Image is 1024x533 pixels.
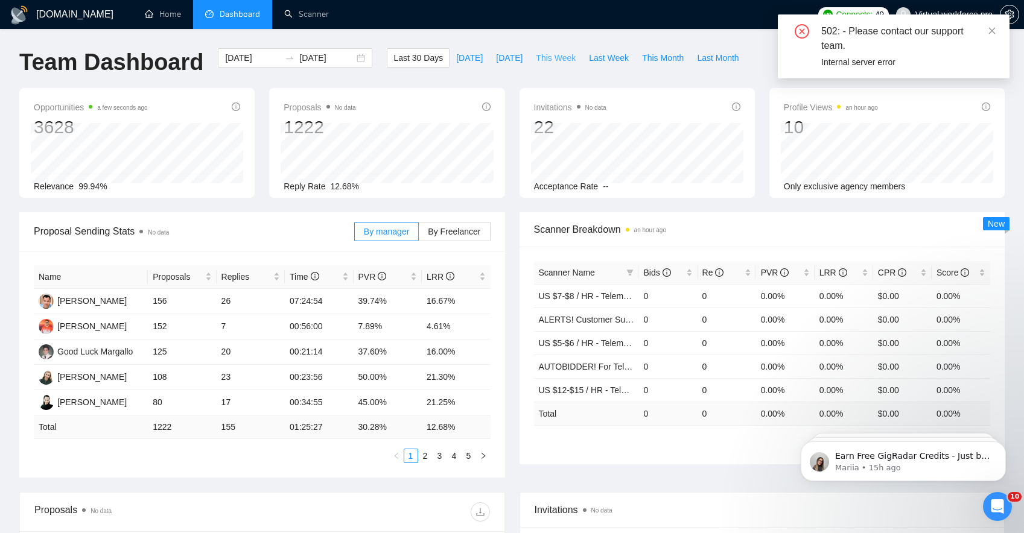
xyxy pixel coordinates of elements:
[1000,5,1019,24] button: setting
[638,307,697,331] td: 0
[39,344,54,359] img: GL
[756,307,815,331] td: 0.00%
[697,51,739,65] span: Last Month
[148,314,216,339] td: 152
[39,321,127,330] a: DE[PERSON_NAME]
[698,284,756,307] td: 0
[898,268,906,277] span: info-circle
[39,319,54,334] img: DE
[148,415,216,439] td: 1222
[534,402,639,425] td: Total
[422,289,491,314] td: 16.67%
[784,100,878,115] span: Profile Views
[393,51,443,65] span: Last 30 Days
[78,181,107,191] span: 99.94%
[756,378,815,402] td: 0.00%
[145,9,181,19] a: homeHome
[422,365,491,390] td: 21.30%
[19,48,203,77] h1: Team Dashboard
[422,415,491,439] td: 12.68 %
[285,53,294,63] span: to
[756,402,815,425] td: 0.00 %
[937,268,969,277] span: Score
[217,289,285,314] td: 26
[539,315,664,324] a: ALERTS! Customer Support USA
[932,355,990,378] td: 0.00%
[476,449,491,463] li: Next Page
[217,390,285,415] td: 17
[39,295,127,305] a: J[PERSON_NAME]
[299,51,354,65] input: End date
[482,102,491,111] span: info-circle
[783,416,1024,500] iframe: Intercom notifications message
[285,314,353,339] td: 00:56:00
[534,181,599,191] span: Acceptance Rate
[39,370,54,385] img: YB
[285,339,353,365] td: 00:21:14
[582,48,635,68] button: Last Week
[536,51,576,65] span: This Week
[34,181,74,191] span: Relevance
[815,378,873,402] td: 0.00%
[784,181,906,191] span: Only exclusive agency members
[428,227,480,236] span: By Freelancer
[378,272,386,280] span: info-circle
[354,365,422,390] td: 50.00%
[39,346,133,356] a: GLGood Luck Margallo
[364,227,409,236] span: By manager
[1000,10,1019,19] a: setting
[284,181,325,191] span: Reply Rate
[34,100,148,115] span: Opportunities
[756,284,815,307] td: 0.00%
[354,314,422,339] td: 7.89%
[638,402,697,425] td: 0
[823,10,833,19] img: upwork-logo.png
[57,396,127,409] div: [PERSON_NAME]
[354,289,422,314] td: 39.74%
[34,116,148,139] div: 3628
[534,100,606,115] span: Invitations
[624,263,636,282] span: filter
[635,48,690,68] button: This Month
[982,102,990,111] span: info-circle
[534,116,606,139] div: 22
[39,371,127,381] a: YB[PERSON_NAME]
[836,8,873,21] span: Connects:
[534,222,991,237] span: Scanner Breakdown
[983,492,1012,521] iframe: Intercom live chat
[591,507,612,514] span: No data
[148,265,216,289] th: Proposals
[815,307,873,331] td: 0.00%
[447,449,462,463] li: 4
[217,365,285,390] td: 23
[539,385,663,395] a: US $12-$15 / HR - Telemarketing
[815,331,873,355] td: 0.00%
[634,227,666,233] time: an hour ago
[285,415,353,439] td: 01:25:27
[471,502,490,522] button: download
[638,331,697,355] td: 0
[153,270,202,283] span: Proposals
[839,268,847,277] span: info-circle
[539,338,654,348] a: US $5-$6 / HR - Telemarketing
[589,51,629,65] span: Last Week
[539,268,595,277] span: Scanner Name
[225,51,280,65] input: Start date
[148,390,216,415] td: 80
[57,370,127,383] div: [PERSON_NAME]
[698,331,756,355] td: 0
[422,390,491,415] td: 21.25%
[284,116,355,139] div: 1222
[217,415,285,439] td: 155
[148,339,216,365] td: 125
[732,102,740,111] span: info-circle
[57,345,133,358] div: Good Luck Margallo
[471,507,489,517] span: download
[698,307,756,331] td: 0
[756,331,815,355] td: 0.00%
[932,378,990,402] td: 0.00%
[10,5,29,25] img: logo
